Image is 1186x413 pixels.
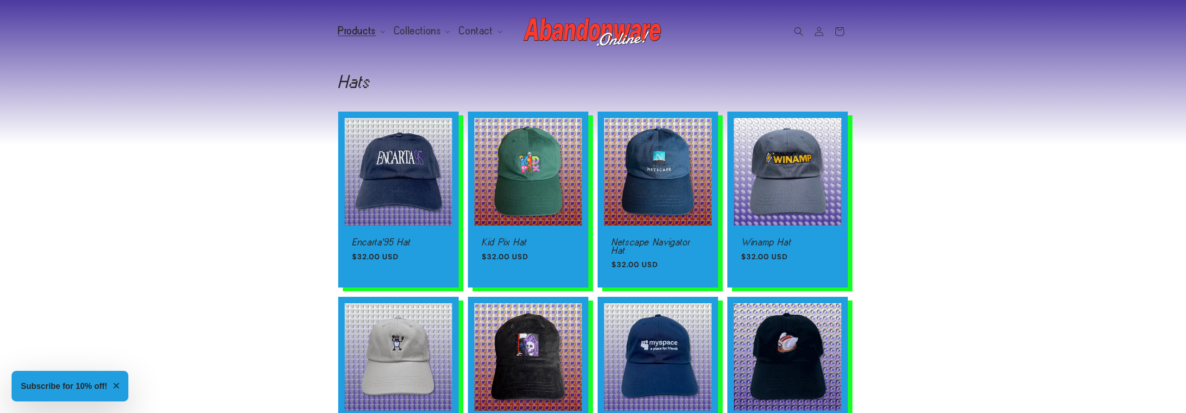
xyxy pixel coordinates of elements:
summary: Collections [389,21,454,41]
summary: Search [789,21,809,42]
span: Products [338,27,376,35]
img: Abandonware [524,13,662,50]
summary: Contact [454,21,505,41]
a: Abandonware [520,9,666,53]
h1: Hats [338,74,848,89]
span: Contact [459,27,493,35]
a: Encarta'95 Hat [352,238,445,246]
a: Netscape Navigator Hat [612,238,704,254]
span: Collections [394,27,442,35]
a: Kid Pix Hat [482,238,574,246]
a: Winamp Hat [741,238,834,246]
summary: Products [333,21,389,41]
